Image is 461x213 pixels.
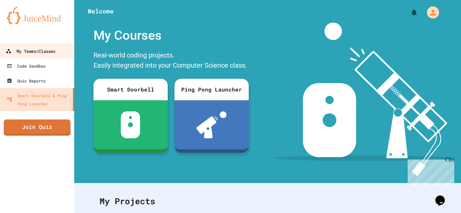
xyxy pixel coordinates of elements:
div: My Courses [90,23,252,48]
div: Ping Pong Launcher [174,79,249,100]
div: Chat with us now!Close [3,3,47,43]
img: sdb-white.svg [121,111,140,138]
div: Quiz Reports [7,77,46,85]
div: My Account [420,5,441,20]
img: banner-image-my-projects.png [274,23,455,176]
img: logo-orange.svg [7,7,67,24]
div: My Notifications [398,7,420,18]
div: Code Sandbox [7,62,46,70]
a: Join Quiz [4,119,71,136]
div: My Teams/Classes [6,47,55,56]
iframe: chat widget [405,157,454,185]
div: Smart Doorbell & Ping Pong Launcher [7,92,70,108]
div: Smart Doorbell [93,79,168,100]
iframe: chat widget [433,186,454,206]
div: Real-world coding projects. Easily integrated into your Computer Science class. [90,48,252,74]
img: ppl-with-ball.png [196,111,226,138]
